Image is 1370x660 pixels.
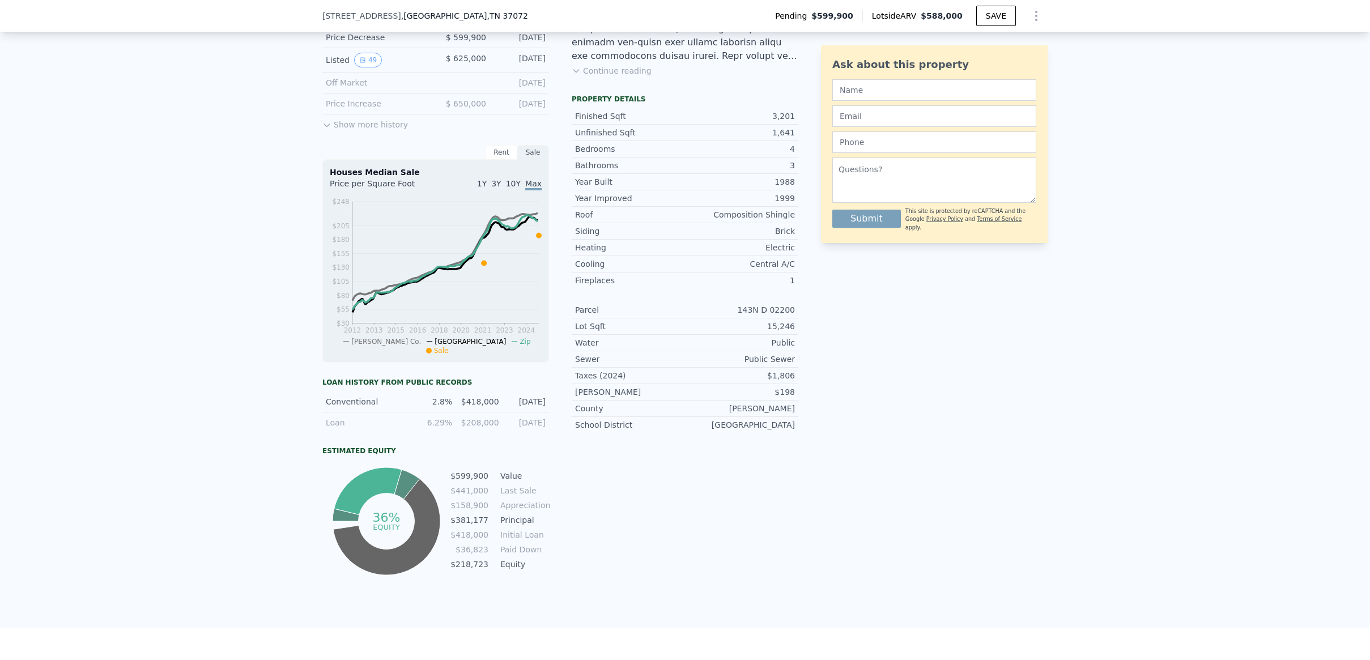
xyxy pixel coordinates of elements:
[575,304,685,316] div: Parcel
[575,242,685,253] div: Heating
[575,209,685,220] div: Roof
[832,57,1036,73] div: Ask about this property
[832,210,901,228] button: Submit
[685,321,795,332] div: 15,246
[575,110,685,122] div: Finished Sqft
[409,326,427,334] tspan: 2016
[685,160,795,171] div: 3
[431,326,448,334] tspan: 2018
[506,417,546,428] div: [DATE]
[685,242,795,253] div: Electric
[401,10,528,22] span: , [GEOGRAPHIC_DATA]
[387,326,405,334] tspan: 2015
[446,33,486,42] span: $ 599,900
[575,258,685,270] div: Cooling
[775,10,811,22] span: Pending
[832,105,1036,127] input: Email
[337,292,350,300] tspan: $80
[322,10,401,22] span: [STREET_ADDRESS]
[498,499,549,512] td: Appreciation
[685,225,795,237] div: Brick
[832,131,1036,153] input: Phone
[446,54,486,63] span: $ 625,000
[685,258,795,270] div: Central A/C
[332,236,350,244] tspan: $180
[474,326,492,334] tspan: 2021
[450,558,489,570] td: $218,723
[326,53,427,67] div: Listed
[685,127,795,138] div: 1,641
[685,403,795,414] div: [PERSON_NAME]
[525,179,542,190] span: Max
[495,98,546,109] div: [DATE]
[498,558,549,570] td: Equity
[450,470,489,482] td: $599,900
[412,396,452,407] div: 2.8%
[575,354,685,365] div: Sewer
[326,396,406,407] div: Conventional
[491,179,501,188] span: 3Y
[575,321,685,332] div: Lot Sqft
[459,396,499,407] div: $418,000
[326,98,427,109] div: Price Increase
[326,77,427,88] div: Off Market
[337,320,350,327] tspan: $30
[365,326,383,334] tspan: 2013
[477,179,487,188] span: 1Y
[322,378,549,387] div: Loan history from public records
[506,396,546,407] div: [DATE]
[921,11,963,20] span: $588,000
[373,522,400,531] tspan: equity
[498,484,549,497] td: Last Sale
[832,79,1036,101] input: Name
[435,338,506,346] span: [GEOGRAPHIC_DATA]
[575,193,685,204] div: Year Improved
[685,386,795,398] div: $198
[685,209,795,220] div: Composition Shingle
[452,326,470,334] tspan: 2020
[685,354,795,365] div: Public Sewer
[326,417,406,428] div: Loan
[495,53,546,67] div: [DATE]
[572,65,652,76] button: Continue reading
[332,278,350,286] tspan: $105
[450,529,489,541] td: $418,000
[498,529,549,541] td: Initial Loan
[575,160,685,171] div: Bathrooms
[1025,5,1048,27] button: Show Options
[459,417,499,428] div: $208,000
[351,338,421,346] span: [PERSON_NAME] Co.
[572,8,798,63] div: Loremip dolor sitame conse ad eli seddoeiusmo Tempor Incid utlaboree, dolo magnaaliqua enimadm ve...
[332,263,350,271] tspan: $130
[498,514,549,526] td: Principal
[685,110,795,122] div: 3,201
[575,337,685,348] div: Water
[685,193,795,204] div: 1999
[685,275,795,286] div: 1
[372,510,400,525] tspan: 36%
[495,77,546,88] div: [DATE]
[330,178,436,196] div: Price per Square Foot
[412,417,452,428] div: 6.29%
[518,326,535,334] tspan: 2024
[498,543,549,556] td: Paid Down
[976,6,1016,26] button: SAVE
[575,176,685,188] div: Year Built
[498,470,549,482] td: Value
[496,326,513,334] tspan: 2023
[575,143,685,155] div: Bedrooms
[486,145,517,160] div: Rent
[450,484,489,497] td: $441,000
[685,370,795,381] div: $1,806
[685,176,795,188] div: 1988
[322,114,408,130] button: Show more history
[434,347,449,355] span: Sale
[575,127,685,138] div: Unfinished Sqft
[572,95,798,104] div: Property details
[446,99,486,108] span: $ 650,000
[332,222,350,230] tspan: $205
[337,305,350,313] tspan: $55
[811,10,853,22] span: $599,900
[506,179,521,188] span: 10Y
[322,446,549,455] div: Estimated Equity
